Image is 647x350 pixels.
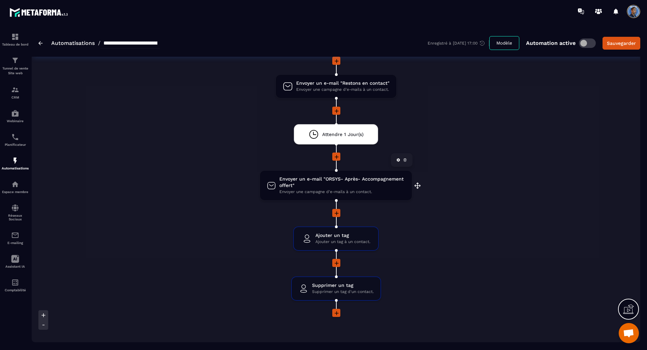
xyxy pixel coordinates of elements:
a: automationsautomationsEspace membre [2,175,29,199]
a: formationformationCRM [2,81,29,104]
span: Supprimer un tag [312,282,374,289]
p: Planificateur [2,143,29,146]
div: Ouvrir le chat [619,323,639,343]
span: / [98,40,100,46]
img: arrow [38,41,43,45]
p: Réseaux Sociaux [2,214,29,221]
img: automations [11,180,19,188]
img: logo [9,6,70,19]
button: Modèle [489,36,519,50]
div: Enregistré à [428,40,489,46]
a: schedulerschedulerPlanificateur [2,128,29,152]
p: Assistant IA [2,265,29,268]
a: accountantaccountantComptabilité [2,273,29,297]
span: Envoyer une campagne d'e-mails à un contact. [296,86,390,93]
a: social-networksocial-networkRéseaux Sociaux [2,199,29,226]
img: formation [11,56,19,64]
p: CRM [2,96,29,99]
span: Supprimer un tag d'un contact. [312,289,374,295]
img: automations [11,109,19,117]
img: scheduler [11,133,19,141]
p: Comptabilité [2,288,29,292]
span: Attendre 1 Jour(s) [322,131,364,138]
span: Envoyer une campagne d'e-mails à un contact. [279,189,405,195]
img: email [11,231,19,239]
img: formation [11,86,19,94]
a: Automatisations [51,40,95,46]
a: formationformationTableau de bord [2,28,29,51]
a: automationsautomationsAutomatisations [2,152,29,175]
span: Envoyer un e-mail "ORSYS- Après- Accompagnement offert" [279,176,405,189]
a: emailemailE-mailing [2,226,29,250]
img: social-network [11,204,19,212]
p: Webinaire [2,119,29,123]
p: Automation active [526,40,576,46]
div: Sauvegarder [607,40,636,47]
p: Tableau de bord [2,43,29,46]
a: formationformationTunnel de vente Site web [2,51,29,81]
img: accountant [11,278,19,287]
p: [DATE] 17:00 [453,41,477,46]
img: formation [11,33,19,41]
p: Automatisations [2,166,29,170]
a: automationsautomationsWebinaire [2,104,29,128]
p: Tunnel de vente Site web [2,66,29,76]
p: E-mailing [2,241,29,245]
span: Envoyer un e-mail "Restons en contact" [296,80,390,86]
p: Espace membre [2,190,29,194]
a: Assistant IA [2,250,29,273]
img: automations [11,157,19,165]
button: Sauvegarder [603,37,640,50]
span: Ajouter un tag à un contact. [315,239,370,245]
span: Ajouter un tag [315,232,370,239]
